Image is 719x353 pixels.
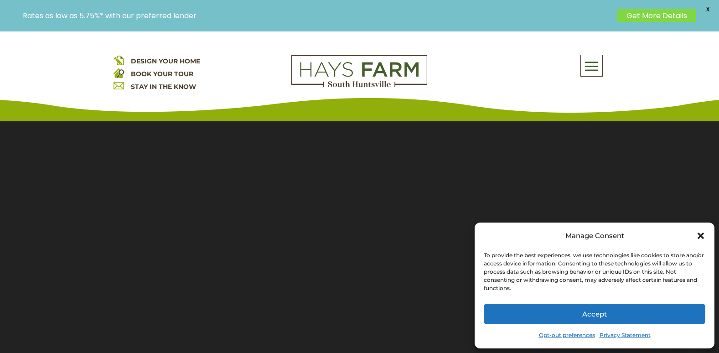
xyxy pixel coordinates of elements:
a: Opt-out preferences [539,329,595,342]
a: Get More Details [617,9,696,22]
img: Logo [291,55,427,88]
img: design your home [114,55,124,65]
a: hays farm homes huntsville development [291,81,427,89]
a: BOOK YOUR TOUR [131,70,193,78]
button: Accept [484,304,705,324]
div: Manage Consent [565,229,624,242]
a: DESIGN YOUR HOME [131,57,200,65]
div: Close dialog [696,231,705,240]
img: book your home tour [114,67,124,78]
a: Privacy Statement [600,329,651,342]
p: Rates as low as 5.75%* with our preferred lender [23,11,613,20]
a: STAY IN THE KNOW [131,83,196,91]
div: To provide the best experiences, we use technologies like cookies to store and/or access device i... [484,251,704,292]
span: X [701,2,714,16]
